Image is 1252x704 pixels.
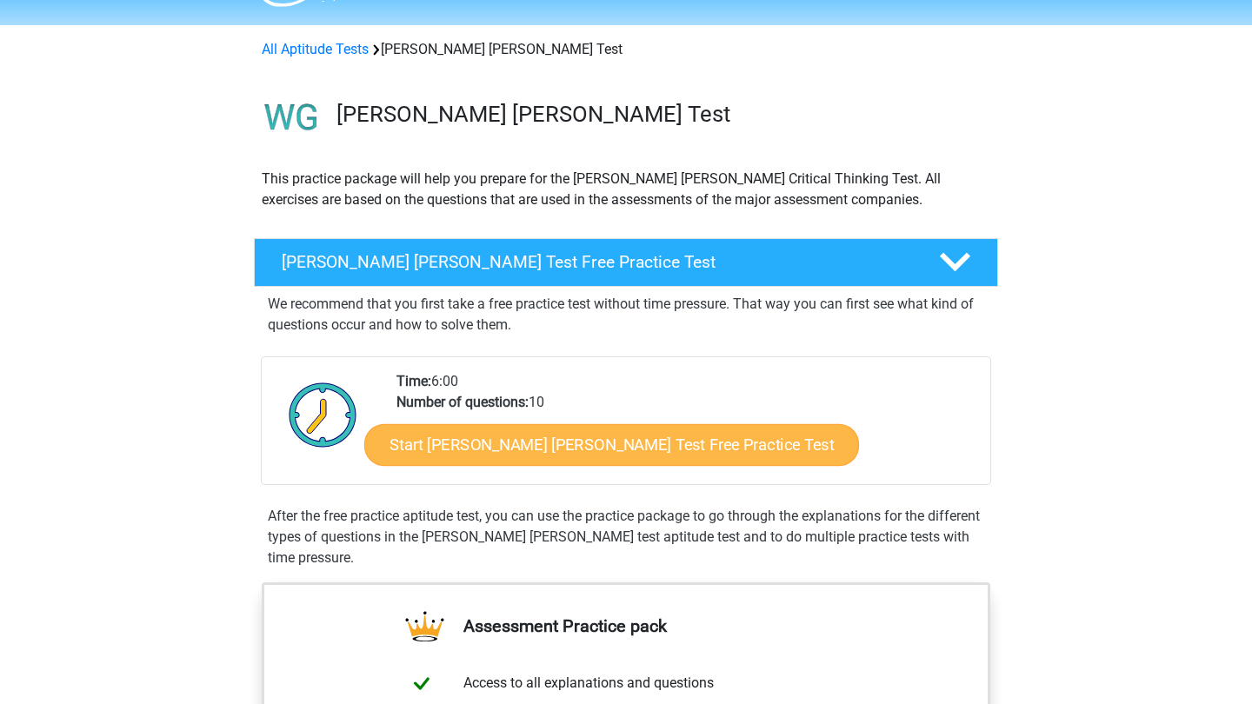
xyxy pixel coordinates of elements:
[247,238,1005,287] a: [PERSON_NAME] [PERSON_NAME] Test Free Practice Test
[336,101,984,128] h3: [PERSON_NAME] [PERSON_NAME] Test
[383,371,989,484] div: 6:00 10
[279,371,367,458] img: Clock
[396,373,431,389] b: Time:
[255,39,997,60] div: [PERSON_NAME] [PERSON_NAME] Test
[268,294,984,335] p: We recommend that you first take a free practice test without time pressure. That way you can fir...
[262,169,990,210] p: This practice package will help you prepare for the [PERSON_NAME] [PERSON_NAME] Critical Thinking...
[396,394,529,410] b: Number of questions:
[255,81,329,155] img: watson glaser test
[282,252,911,272] h4: [PERSON_NAME] [PERSON_NAME] Test Free Practice Test
[261,506,991,568] div: After the free practice aptitude test, you can use the practice package to go through the explana...
[262,41,369,57] a: All Aptitude Tests
[364,424,859,466] a: Start [PERSON_NAME] [PERSON_NAME] Test Free Practice Test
